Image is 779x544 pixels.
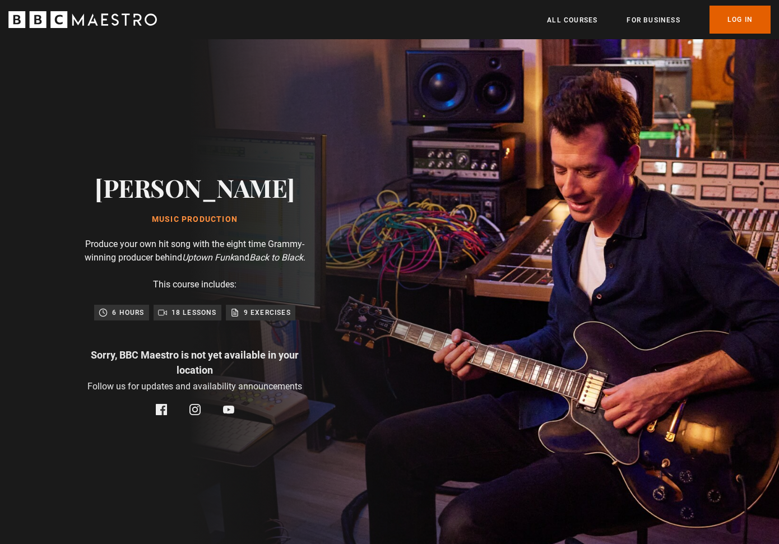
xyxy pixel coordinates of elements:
p: Produce your own hit song with the eight time Grammy-winning producer behind and . [83,238,307,264]
h2: [PERSON_NAME] [95,173,295,202]
svg: BBC Maestro [8,11,157,28]
a: Log In [710,6,771,34]
i: Uptown Funk [182,252,234,263]
p: 9 exercises [244,307,291,318]
p: 6 hours [112,307,144,318]
p: Follow us for updates and availability announcements [87,380,302,393]
p: Sorry, BBC Maestro is not yet available in your location [83,347,307,378]
p: 18 lessons [171,307,217,318]
nav: Primary [547,6,771,34]
a: For business [627,15,680,26]
i: Back to Black [249,252,303,263]
p: This course includes: [153,278,237,291]
h1: Music Production [95,215,295,224]
a: All Courses [547,15,597,26]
